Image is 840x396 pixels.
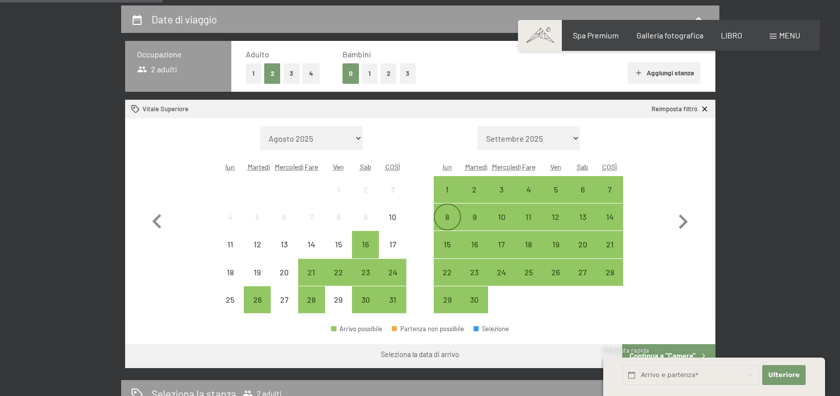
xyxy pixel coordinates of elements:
div: Ven 08 ago 2025 [325,203,352,230]
font: 21 [308,267,315,277]
font: 7 [608,185,612,194]
font: 11 [525,212,531,221]
font: 27 [280,295,289,304]
font: 15 [335,239,342,249]
font: 4 [309,69,313,77]
div: Anreise möglich [515,176,542,203]
font: 1 [252,69,255,77]
div: Anreise möglich [434,286,461,313]
font: 1 [368,69,371,77]
font: Ven [333,163,344,171]
div: Arrivo non possibile [298,231,325,258]
div: Mercoledì 10 settembre 2025 [488,203,515,230]
div: Anreise möglich [434,176,461,203]
font: 20 [280,267,289,277]
font: Vitale Superiore [143,105,188,113]
div: Giovedì 11 settembre 2025 [515,203,542,230]
div: Arrivo non possibile [217,286,244,313]
div: Anreise möglich [542,231,569,258]
div: Ven 15 ago 2025 [325,231,352,258]
div: Lunedì 25 agosto 2025 [217,286,244,313]
div: Arrivo non possibile [325,286,352,313]
div: Anreise möglich [379,286,406,313]
abbr: Domenica [385,163,400,171]
font: 2 [387,69,390,77]
div: Lunedì 18 agosto 2025 [217,259,244,286]
div: Anreise möglich [596,203,623,230]
font: Sab [360,163,371,171]
font: Consenso al marketing* [325,222,408,230]
div: Arrivo non possibile [325,176,352,203]
font: 6 [581,185,585,194]
font: Fare [305,163,318,171]
a: LIBRO [721,30,742,40]
font: 4 [228,212,232,221]
font: 7 [310,212,314,221]
div: Giovedì 28 agosto 2025 [298,286,325,313]
font: 29 [443,295,452,304]
font: 23 [470,267,479,277]
div: Dom 28 set 2025 [596,259,623,286]
font: 9 [473,212,477,221]
div: Arrivo non possibile [271,259,298,286]
div: Anreise möglich [298,259,325,286]
font: Sab [577,163,588,171]
div: Giovedì 14 agosto 2025 [298,231,325,258]
button: Aggiungi stanza [628,62,700,84]
div: Anreise möglich [596,176,623,203]
div: Dom 17 ago 2025 [379,231,406,258]
div: Arrivo non possibile [244,259,271,286]
font: 4 [526,185,531,194]
div: Ven 01 ago 2025 [325,176,352,203]
font: 22 [443,267,452,277]
div: Anreise möglich [542,176,569,203]
div: Sabato 9 agosto 2025 [352,203,379,230]
font: 24 [388,267,397,277]
div: Ven 29 ago 2025 [325,286,352,313]
div: Ven 19 set 2025 [542,231,569,258]
div: Mercoledì 13 agosto 2025 [271,231,298,258]
font: 14 [308,239,315,249]
font: 21 [606,239,614,249]
div: Lunedì 15 settembre 2025 [434,231,461,258]
font: 20 [578,239,587,249]
font: 5 [255,212,259,221]
abbr: Venerdì [333,163,344,171]
div: Arrivo non possibile [379,176,406,203]
div: Arrivo non possibile [271,203,298,230]
button: 2 [380,63,397,84]
div: Anreise möglich [569,203,596,230]
font: 3 [391,185,395,194]
font: 10 [498,212,505,221]
font: 3 [290,69,293,77]
div: Lunedì 22 settembre 2025 [434,259,461,286]
div: Arrivo non possibile [379,231,406,258]
div: Mercoledì 27 agosto 2025 [271,286,298,313]
div: Anreise möglich [244,286,271,313]
div: Martedì 23 settembre 2025 [461,259,488,286]
font: Partenza non possibile [400,325,464,333]
div: Anreise möglich [461,231,488,258]
button: 1 [362,63,377,84]
div: Anreise möglich [325,259,352,286]
abbr: Sabato [360,163,371,171]
font: 25 [524,267,533,277]
div: Anreise möglich [379,259,406,286]
div: Arrivo non possibile [217,203,244,230]
div: Mercoledì 24 settembre 2025 [488,259,515,286]
font: Selezione [482,325,509,333]
div: Giovedì 7 agosto 2025 [298,203,325,230]
div: Sabato 20 settembre 2025 [569,231,596,258]
font: Ven [550,163,561,171]
div: Mercoledì 3 settembre 2025 [488,176,515,203]
div: Anreise möglich [434,231,461,258]
font: COSÌ [385,163,400,171]
font: 2 adulti [151,64,177,74]
font: Seleziona la data di arrivo [381,350,459,359]
font: 24 [497,267,506,277]
font: 12 [552,212,559,221]
font: Bambini [342,49,371,59]
abbr: Martedì [465,163,488,171]
font: Adulto [246,49,269,59]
